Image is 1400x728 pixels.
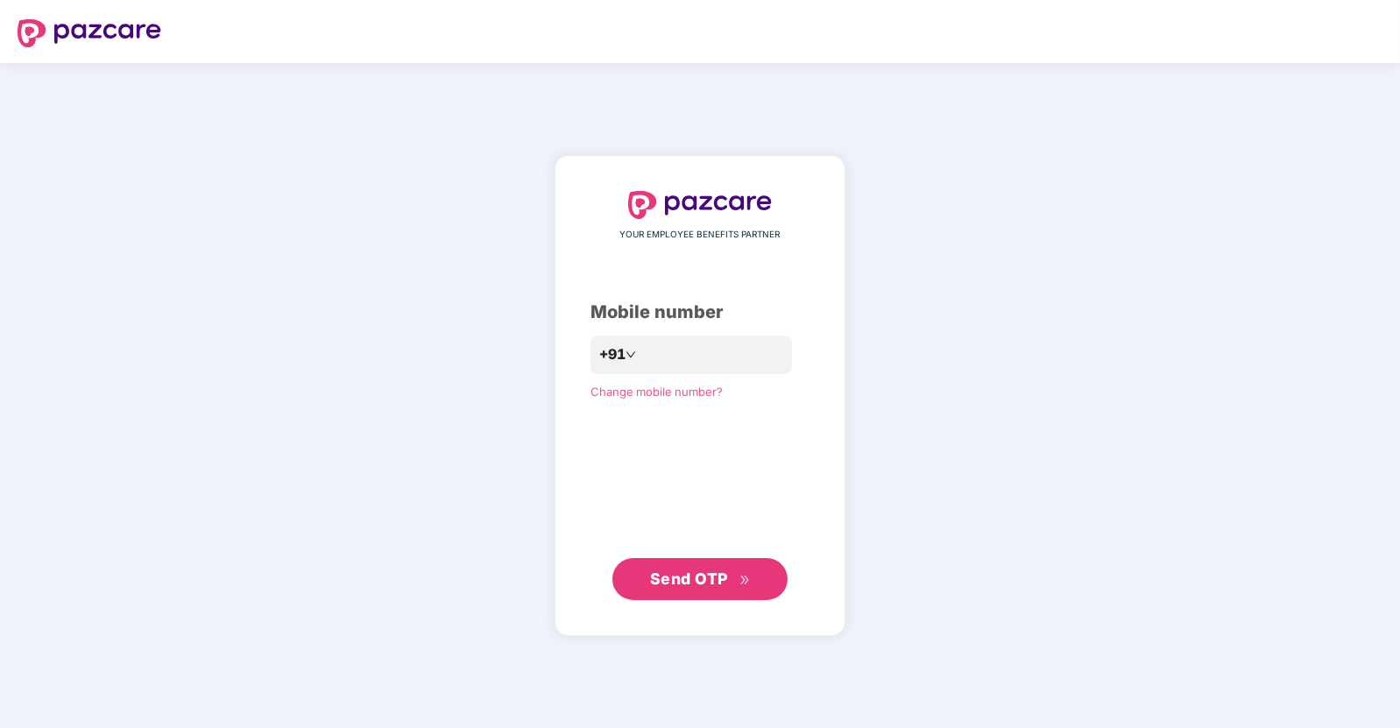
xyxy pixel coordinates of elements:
[626,350,636,360] span: down
[599,343,626,365] span: +91
[739,575,751,586] span: double-right
[590,385,723,399] a: Change mobile number?
[18,19,161,47] img: logo
[590,299,810,326] div: Mobile number
[628,191,772,219] img: logo
[612,558,788,600] button: Send OTPdouble-right
[650,569,728,588] span: Send OTP
[620,228,781,242] span: YOUR EMPLOYEE BENEFITS PARTNER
